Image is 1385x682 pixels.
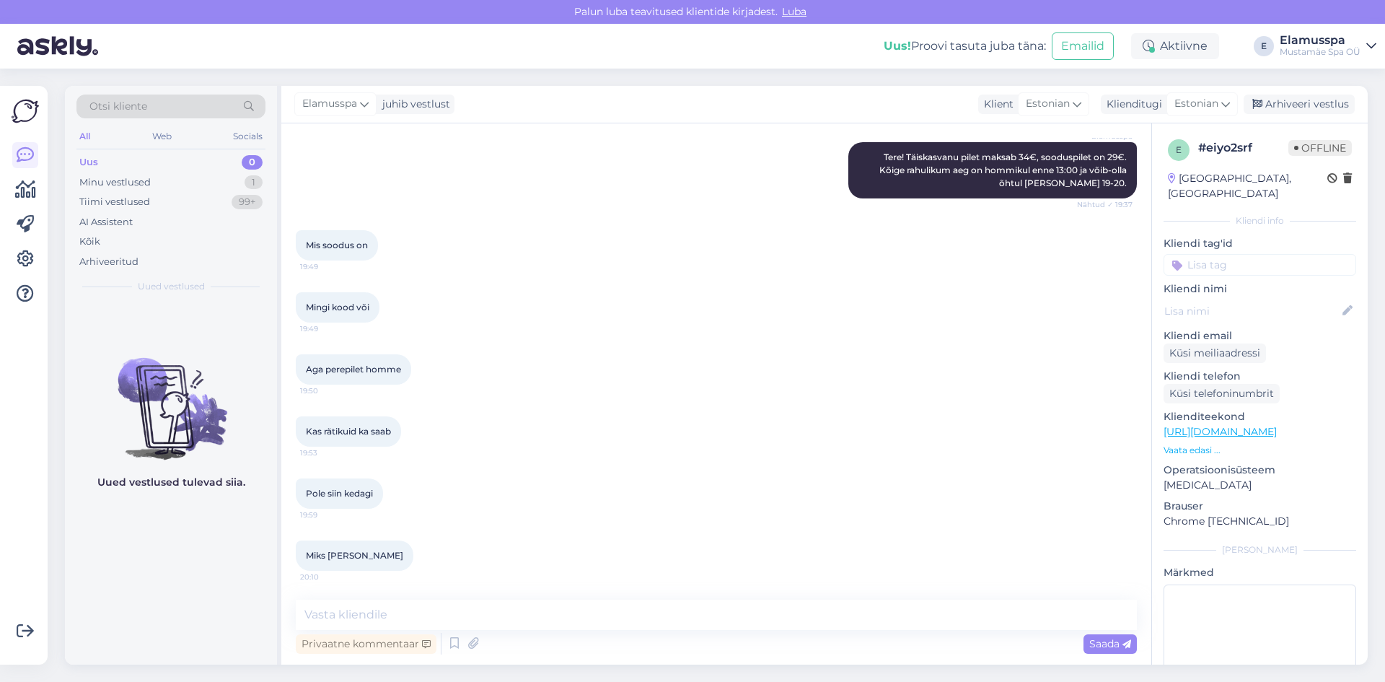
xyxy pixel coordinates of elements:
span: 19:53 [300,447,354,458]
p: Klienditeekond [1164,409,1356,424]
p: Märkmed [1164,565,1356,580]
span: 20:10 [300,572,354,582]
div: Elamusspa [1280,35,1360,46]
b: Uus! [884,39,911,53]
div: juhib vestlust [377,97,450,112]
div: [PERSON_NAME] [1164,543,1356,556]
div: Klienditugi [1101,97,1162,112]
span: 19:49 [300,323,354,334]
div: Mustamäe Spa OÜ [1280,46,1360,58]
p: Kliendi telefon [1164,369,1356,384]
a: [URL][DOMAIN_NAME] [1164,425,1277,438]
div: All [76,127,93,146]
div: 1 [245,175,263,190]
div: Kliendi info [1164,214,1356,227]
div: Aktiivne [1131,33,1219,59]
span: e [1176,144,1182,155]
div: Uus [79,155,98,170]
input: Lisa tag [1164,254,1356,276]
div: Minu vestlused [79,175,151,190]
span: 19:50 [300,385,354,396]
span: Aga perepilet homme [306,364,401,375]
div: 0 [242,155,263,170]
span: Estonian [1174,96,1218,112]
div: Küsi meiliaadressi [1164,344,1266,363]
span: 19:49 [300,261,354,272]
div: E [1254,36,1274,56]
p: Brauser [1164,499,1356,514]
p: Kliendi tag'id [1164,236,1356,251]
div: Socials [230,127,265,146]
span: Luba [778,5,811,18]
span: Estonian [1026,96,1070,112]
div: Web [149,127,175,146]
p: Chrome [TECHNICAL_ID] [1164,514,1356,529]
p: [MEDICAL_DATA] [1164,478,1356,493]
span: Mingi kood või [306,302,369,312]
span: Otsi kliente [89,99,147,114]
span: Nähtud ✓ 19:37 [1077,199,1133,210]
span: Miks [PERSON_NAME] [306,550,403,561]
div: Proovi tasuta juba täna: [884,38,1046,55]
span: Elamusspa [302,96,357,112]
p: Kliendi email [1164,328,1356,344]
span: Uued vestlused [138,280,205,293]
p: Kliendi nimi [1164,281,1356,297]
div: Klient [978,97,1014,112]
div: [GEOGRAPHIC_DATA], [GEOGRAPHIC_DATA] [1168,171,1327,201]
div: Kõik [79,235,100,249]
div: AI Assistent [79,215,133,229]
p: Uued vestlused tulevad siia. [97,475,245,490]
div: Küsi telefoninumbrit [1164,384,1280,403]
div: Tiimi vestlused [79,195,150,209]
p: Vaata edasi ... [1164,444,1356,457]
span: Pole siin kedagi [306,488,373,499]
div: Privaatne kommentaar [296,634,436,654]
div: Arhiveeritud [79,255,138,269]
span: Kas rätikuid ka saab [306,426,391,437]
input: Lisa nimi [1164,303,1340,319]
span: Tere! Täiskasvanu pilet maksab 34€, sooduspilet on 29€. Kõige rahulikum aeg on hommikul enne 13:0... [879,152,1129,188]
div: 99+ [232,195,263,209]
button: Emailid [1052,32,1114,60]
a: ElamusspaMustamäe Spa OÜ [1280,35,1376,58]
div: Arhiveeri vestlus [1244,95,1355,114]
span: Mis soodus on [306,240,368,250]
span: Offline [1288,140,1352,156]
span: Saada [1089,637,1131,650]
img: No chats [65,332,277,462]
p: Operatsioonisüsteem [1164,463,1356,478]
span: 19:59 [300,510,354,520]
div: # eiyo2srf [1198,139,1288,157]
img: Askly Logo [12,97,39,125]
